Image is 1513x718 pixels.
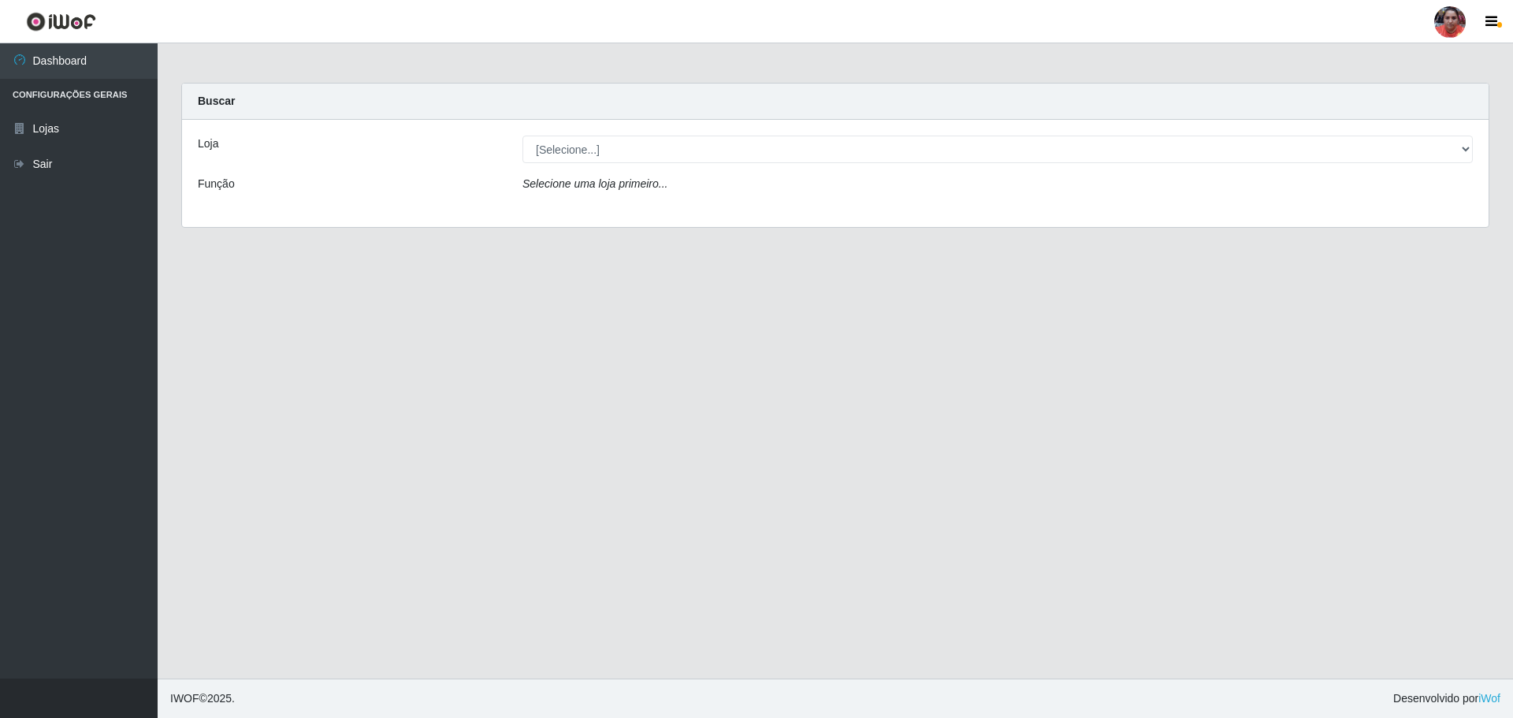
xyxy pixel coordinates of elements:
[1478,692,1500,705] a: iWof
[198,136,218,152] label: Loja
[522,177,667,190] i: Selecione uma loja primeiro...
[170,692,199,705] span: IWOF
[198,95,235,107] strong: Buscar
[170,690,235,707] span: © 2025 .
[198,176,235,192] label: Função
[1393,690,1500,707] span: Desenvolvido por
[26,12,96,32] img: CoreUI Logo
